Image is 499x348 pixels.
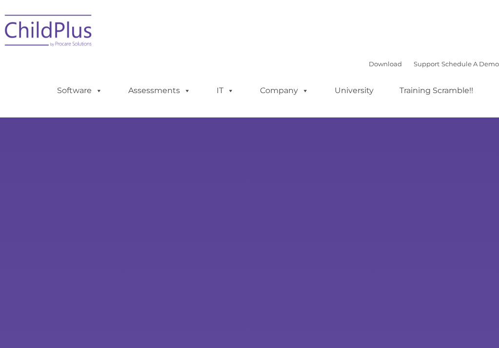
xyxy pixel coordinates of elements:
[207,81,244,100] a: IT
[119,81,200,100] a: Assessments
[250,81,319,100] a: Company
[369,60,402,68] a: Download
[369,60,499,68] font: |
[325,81,383,100] a: University
[441,60,499,68] a: Schedule A Demo
[390,81,483,100] a: Training Scramble!!
[47,81,112,100] a: Software
[414,60,439,68] a: Support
